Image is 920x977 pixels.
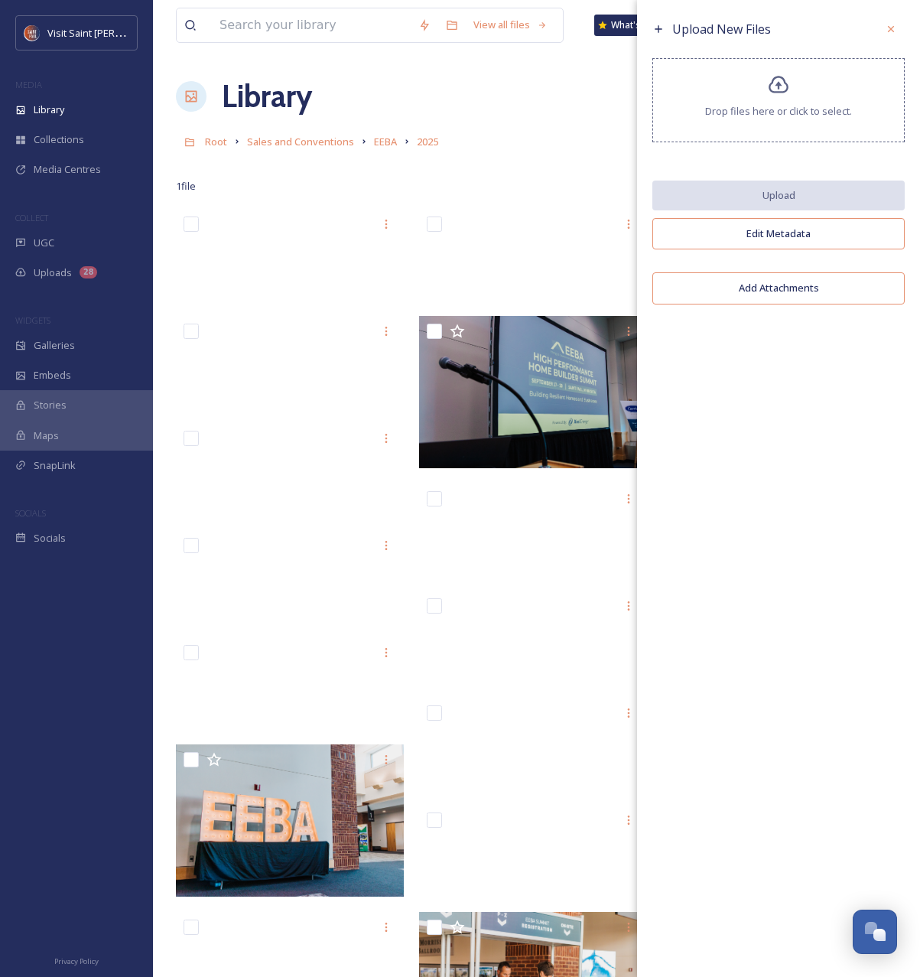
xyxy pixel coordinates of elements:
span: Maps [34,428,59,443]
a: Library [222,73,312,119]
img: EEBA_2025_Credit_Visit_Saint_Paul (15).jpg [419,544,647,696]
a: Root [205,132,227,151]
span: 1 file [176,179,196,194]
a: Privacy Policy [54,951,99,969]
button: Open Chat [853,910,897,954]
span: COLLECT [15,212,48,223]
span: Drop files here or click to select. [705,104,852,119]
img: EEBA_2025_Credit_Visit_Saint_Paul (17).jpg [176,544,404,696]
span: Uploads [34,265,72,280]
img: EEBA_2025_Credit_Visit_Saint_Paul (18).jpg [176,376,404,529]
img: EEBA_2025_Credit_Visit_Saint_Paul (21).jpg [176,209,404,361]
span: Privacy Policy [54,956,99,966]
span: SOCIALS [15,507,46,519]
span: Sales and Conventions [247,135,354,148]
span: MEDIA [15,79,42,90]
span: Socials [34,531,66,545]
span: Embeds [34,368,71,383]
a: 2025 [417,132,438,151]
span: Collections [34,132,84,147]
div: 28 [80,266,97,278]
button: Edit Metadata [652,218,905,249]
span: Visit Saint [PERSON_NAME] [47,25,170,40]
span: UGC [34,236,54,250]
span: WIDGETS [15,314,50,326]
a: EEBA [374,132,397,151]
span: SnapLink [34,458,76,473]
button: Upload [652,181,905,210]
img: EEBA_2025_Credit_Visit_Saint_Paul (10).jpg [419,711,647,863]
span: Stories [34,398,67,412]
a: View all files [466,10,555,40]
span: Galleries [34,338,75,353]
button: Add Attachments [652,272,905,304]
span: Library [34,103,64,117]
a: Sales and Conventions [247,132,354,151]
span: EEBA [374,135,397,148]
img: EEBA_2025_Credit_Visit_Saint_Paul (19).jpg [419,376,647,529]
span: Upload New Files [672,21,771,37]
img: Visit%20Saint%20Paul%20Updated%20Profile%20Image.jpg [24,25,40,41]
img: EEBA_2025_Credit_Visit_Saint_Paul (12).jpg [176,711,404,863]
input: Search your library [212,8,411,42]
span: 2025 [417,135,438,148]
span: Root [205,135,227,148]
img: EEBA_2025_Credit_Visit_Saint_Paul (20).jpg [419,209,647,361]
a: What's New [594,15,671,36]
span: Media Centres [34,162,101,177]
